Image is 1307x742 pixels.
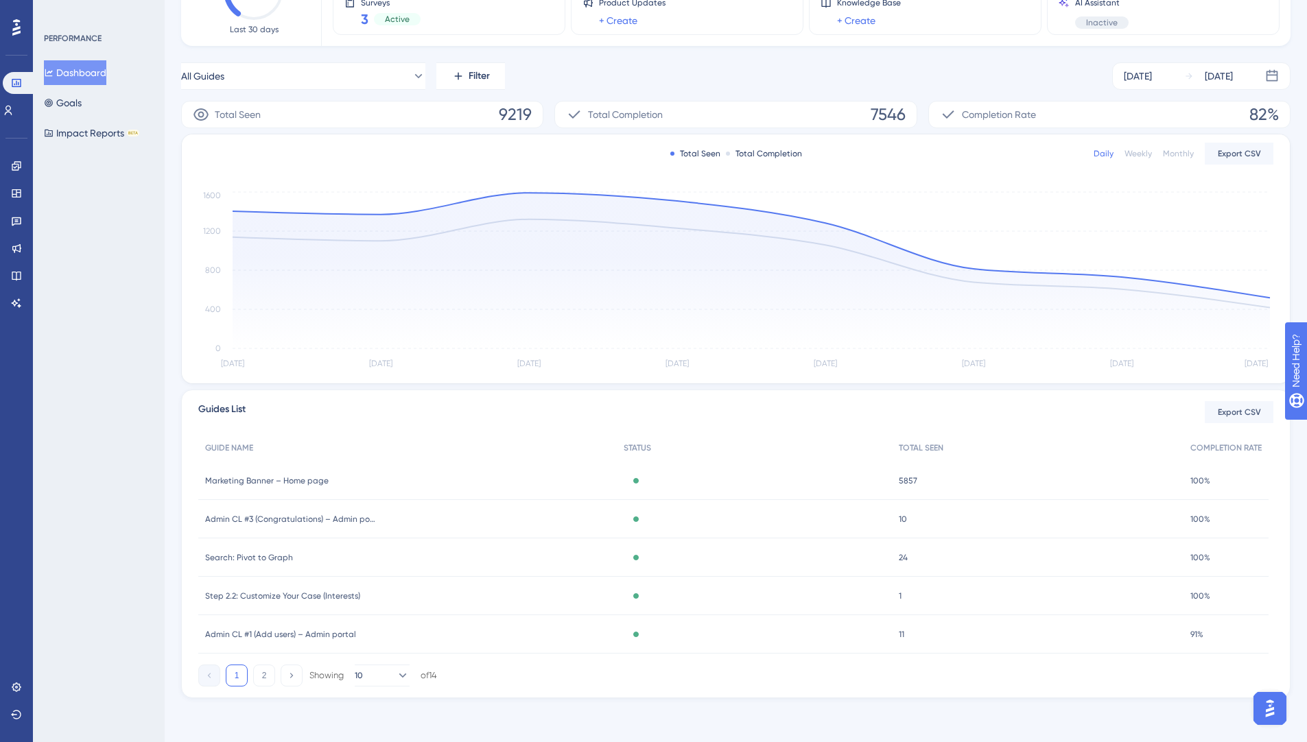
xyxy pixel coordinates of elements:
[499,104,532,125] span: 9219
[899,442,943,453] span: TOTAL SEEN
[814,359,837,368] tspan: [DATE]
[421,669,437,682] div: of 14
[588,106,663,123] span: Total Completion
[205,442,253,453] span: GUIDE NAME
[181,62,425,90] button: All Guides
[203,191,221,200] tspan: 1600
[1205,143,1273,165] button: Export CSV
[1163,148,1194,159] div: Monthly
[226,665,248,686] button: 1
[1094,148,1114,159] div: Daily
[1218,148,1261,159] span: Export CSV
[1190,475,1210,486] span: 100%
[205,629,356,640] span: Admin CL #1 (Add users) – Admin portal
[899,514,907,525] span: 10
[205,552,293,563] span: Search: Pivot to Graph
[253,665,275,686] button: 2
[215,344,221,353] tspan: 0
[1249,104,1279,125] span: 82%
[899,552,908,563] span: 24
[899,475,917,486] span: 5857
[899,590,902,601] span: 1
[1086,17,1118,28] span: Inactive
[44,121,139,145] button: Impact ReportsBETA
[1190,590,1210,601] span: 100%
[726,148,802,159] div: Total Completion
[837,12,875,29] a: + Create
[517,359,541,368] tspan: [DATE]
[181,68,224,84] span: All Guides
[1190,442,1262,453] span: COMPLETION RATE
[361,10,368,29] span: 3
[203,226,221,236] tspan: 1200
[309,669,344,682] div: Showing
[215,106,261,123] span: Total Seen
[385,14,410,25] span: Active
[871,104,906,125] span: 7546
[962,106,1036,123] span: Completion Rate
[355,665,410,686] button: 10
[205,265,221,275] tspan: 800
[205,514,377,525] span: Admin CL #3 (Congratulations) – Admin portal
[369,359,392,368] tspan: [DATE]
[1190,629,1203,640] span: 91%
[1205,68,1233,84] div: [DATE]
[1245,359,1268,368] tspan: [DATE]
[670,148,720,159] div: Total Seen
[355,670,363,681] span: 10
[962,359,985,368] tspan: [DATE]
[1124,68,1152,84] div: [DATE]
[1190,552,1210,563] span: 100%
[1218,407,1261,418] span: Export CSV
[599,12,637,29] a: + Create
[899,629,904,640] span: 11
[205,590,360,601] span: Step 2.2: Customize Your Case (Interests)
[1249,688,1291,729] iframe: UserGuiding AI Assistant Launcher
[44,91,82,115] button: Goals
[1205,401,1273,423] button: Export CSV
[1110,359,1133,368] tspan: [DATE]
[32,3,86,20] span: Need Help?
[624,442,651,453] span: STATUS
[230,24,279,35] span: Last 30 days
[205,304,221,314] tspan: 400
[127,130,139,136] div: BETA
[198,401,246,423] span: Guides List
[436,62,505,90] button: Filter
[44,60,106,85] button: Dashboard
[469,68,490,84] span: Filter
[1125,148,1152,159] div: Weekly
[666,359,689,368] tspan: [DATE]
[1190,514,1210,525] span: 100%
[205,475,329,486] span: Marketing Banner – Home page
[44,33,102,44] div: PERFORMANCE
[221,359,244,368] tspan: [DATE]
